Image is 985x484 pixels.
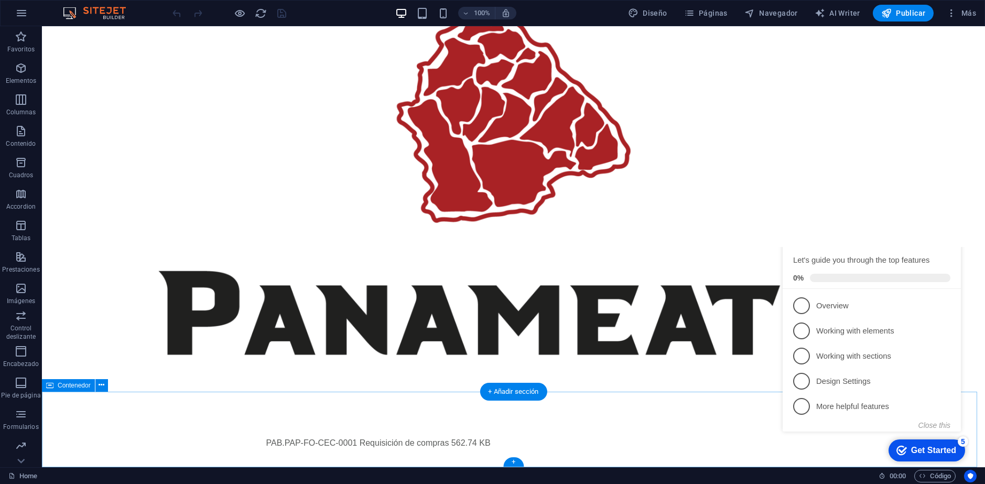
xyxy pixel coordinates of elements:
li: Design Settings [4,122,182,147]
p: Imágenes [7,297,35,305]
p: Prestaciones [2,265,39,274]
div: + Añadir sección [480,383,547,401]
a: Haz clic para cancelar la selección y doble clic para abrir páginas [8,470,37,482]
div: 5 [179,189,190,200]
span: Contenedor [58,382,91,389]
p: Cuadros [9,171,34,179]
button: Usercentrics [964,470,977,482]
button: reload [254,7,267,19]
p: Design Settings [38,129,164,140]
li: Overview [4,46,182,71]
span: AI Writer [815,8,860,18]
span: 00 00 [890,470,906,482]
span: : [897,472,899,480]
p: Accordion [6,202,36,211]
li: Working with elements [4,71,182,96]
p: Formularios [3,423,38,431]
span: Navegador [744,8,798,18]
p: Working with sections [38,104,164,115]
h6: Tiempo de la sesión [879,470,906,482]
span: 0% [15,27,31,35]
button: Navegador [740,5,802,21]
button: Código [914,470,956,482]
div: + [503,457,524,467]
div: Get Started [133,199,178,208]
img: Editor Logo [60,7,139,19]
p: Elementos [6,77,36,85]
h6: 100% [474,7,491,19]
p: Working with elements [38,79,164,90]
li: More helpful features [4,147,182,172]
span: Diseño [628,8,667,18]
p: More helpful features [38,154,164,165]
p: Favoritos [7,45,35,53]
p: Columnas [6,108,36,116]
button: Páginas [680,5,732,21]
button: Publicar [873,5,934,21]
p: Encabezado [3,360,39,368]
i: Volver a cargar página [255,7,267,19]
p: Tablas [12,234,31,242]
p: Pie de página [1,391,40,400]
span: Publicar [881,8,926,18]
i: Al redimensionar, ajustar el nivel de zoom automáticamente para ajustarse al dispositivo elegido. [501,8,511,18]
button: 100% [458,7,495,19]
div: Let's guide you through the top features [15,8,172,19]
li: Working with sections [4,96,182,122]
button: Close this [140,174,172,182]
button: AI Writer [810,5,864,21]
p: Overview [38,53,164,64]
button: Haz clic para salir del modo de previsualización y seguir editando [233,7,246,19]
button: Más [942,5,980,21]
p: Marketing [6,454,35,463]
span: Código [919,470,951,482]
div: Get Started 5 items remaining, 0% complete [110,192,187,214]
p: Contenido [6,139,36,148]
span: Páginas [684,8,728,18]
div: Diseño (Ctrl+Alt+Y) [624,5,672,21]
span: Más [946,8,976,18]
button: Diseño [624,5,672,21]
